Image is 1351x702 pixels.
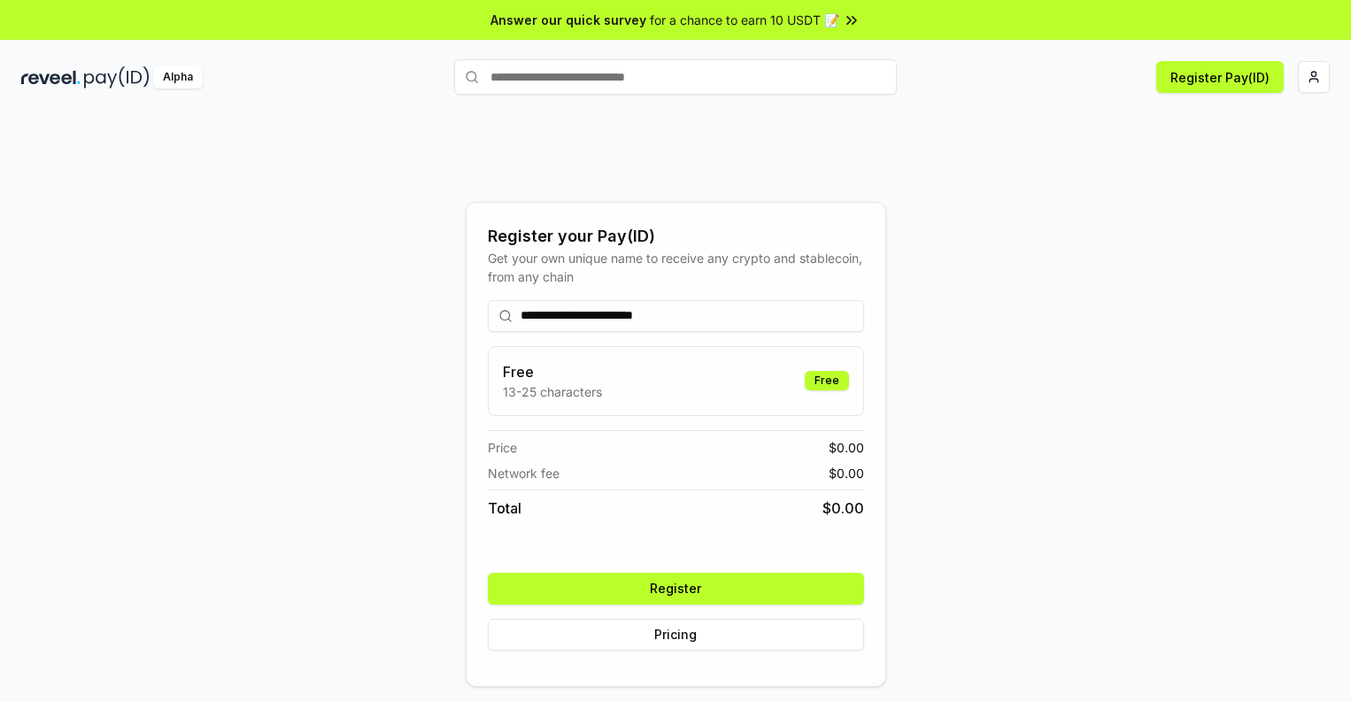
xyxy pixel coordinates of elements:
[488,224,864,249] div: Register your Pay(ID)
[488,249,864,286] div: Get your own unique name to receive any crypto and stablecoin, from any chain
[829,464,864,482] span: $ 0.00
[805,371,849,390] div: Free
[488,619,864,651] button: Pricing
[822,498,864,519] span: $ 0.00
[84,66,150,89] img: pay_id
[490,11,646,29] span: Answer our quick survey
[488,573,864,605] button: Register
[829,438,864,457] span: $ 0.00
[488,498,521,519] span: Total
[1156,61,1284,93] button: Register Pay(ID)
[503,361,602,382] h3: Free
[153,66,203,89] div: Alpha
[488,438,517,457] span: Price
[21,66,81,89] img: reveel_dark
[503,382,602,401] p: 13-25 characters
[488,464,560,482] span: Network fee
[650,11,839,29] span: for a chance to earn 10 USDT 📝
